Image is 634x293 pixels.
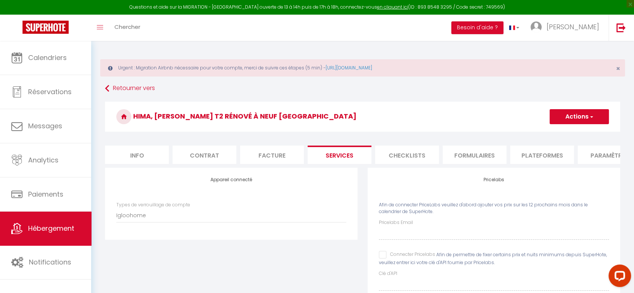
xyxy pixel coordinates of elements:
[510,146,574,164] li: Plateformes
[379,177,609,182] h4: Pricelabs
[451,21,503,34] button: Besoin d'aide ?
[116,201,190,209] label: Types de verrouillage de compte
[116,177,346,182] h4: Appareil connecté
[379,201,588,215] span: Afin de connecter PriceLabs veuillez d'abord ajouter vos prix sur les 12 prochains mois dans le c...
[379,219,413,226] label: Pricelabs Email
[377,4,408,10] a: en cliquant ici
[547,22,599,32] span: [PERSON_NAME]
[105,102,620,132] h3: HIMA, [PERSON_NAME] T2 rénové à neuf [GEOGRAPHIC_DATA]
[525,15,608,41] a: ... [PERSON_NAME]
[100,59,625,77] div: Urgent : Migration Airbnb nécessaire pour votre compte, merci de suivre ces étapes (5 min) -
[379,251,607,266] span: Afin de permettre de fixer certains prix et nuits minimums depuis SuperHote, veuillez entrer ici ...
[379,270,397,277] label: Clé d'API
[308,146,371,164] li: Services
[550,109,609,124] button: Actions
[616,64,620,73] span: ×
[28,121,62,131] span: Messages
[105,146,169,164] li: Info
[616,23,626,32] img: logout
[173,146,236,164] li: Contrat
[28,53,67,62] span: Calendriers
[240,146,304,164] li: Facture
[602,261,634,293] iframe: LiveChat chat widget
[114,23,140,31] span: Chercher
[443,146,506,164] li: Formulaires
[105,82,620,95] a: Retourner vers
[28,189,63,199] span: Paiements
[326,65,372,71] a: [URL][DOMAIN_NAME]
[29,257,71,267] span: Notifications
[28,87,72,96] span: Réservations
[616,65,620,72] button: Close
[23,21,69,34] img: Super Booking
[375,146,439,164] li: Checklists
[28,224,74,233] span: Hébergement
[530,21,542,33] img: ...
[28,155,59,165] span: Analytics
[109,15,146,41] a: Chercher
